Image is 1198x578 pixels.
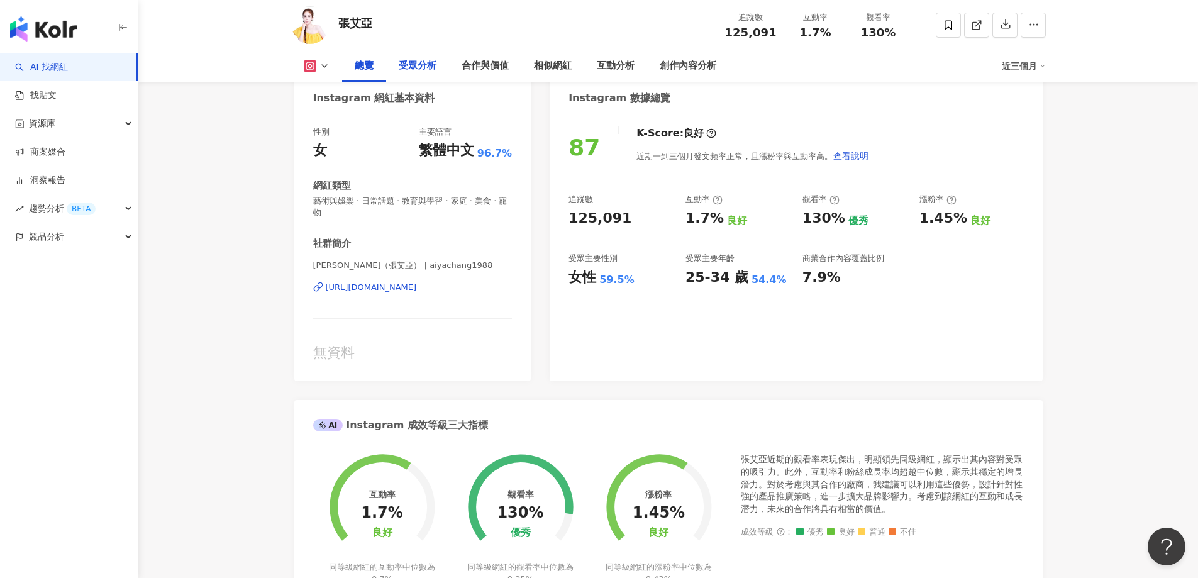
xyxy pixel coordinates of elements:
[568,253,618,264] div: 受眾主要性別
[313,419,343,431] div: AI
[67,203,96,215] div: BETA
[833,151,868,161] span: 查看說明
[568,135,600,160] div: 87
[399,58,436,74] div: 受眾分析
[313,237,351,250] div: 社群簡介
[855,11,902,24] div: 觀看率
[796,528,824,537] span: 優秀
[919,194,957,205] div: 漲粉率
[507,489,534,499] div: 觀看率
[15,89,57,102] a: 找貼文
[477,147,513,160] span: 96.7%
[684,126,704,140] div: 良好
[355,58,374,74] div: 總覽
[792,11,840,24] div: 互動率
[741,528,1024,537] div: 成效等級 ：
[15,61,68,74] a: searchAI 找網紅
[326,282,417,293] div: [URL][DOMAIN_NAME]
[419,141,474,160] div: 繁體中文
[568,209,631,228] div: 125,091
[725,26,777,39] span: 125,091
[636,126,716,140] div: K-Score :
[313,418,488,432] div: Instagram 成效等級三大指標
[741,453,1024,515] div: 張艾亞近期的觀看率表現傑出，明顯領先同級網紅，顯示出其內容對受眾的吸引力。此外，互動率和粉絲成長率均超越中位數，顯示其穩定的增長潛力。對於考慮與其合作的廠商，我建議可以利用這些優勢，設計針對性強...
[725,11,777,24] div: 追蹤數
[568,194,593,205] div: 追蹤數
[802,194,840,205] div: 觀看率
[599,273,635,287] div: 59.5%
[29,223,64,251] span: 競品分析
[858,528,885,537] span: 普通
[800,26,831,39] span: 1.7%
[633,504,685,522] div: 1.45%
[313,91,435,105] div: Instagram 網紅基本資料
[833,143,869,169] button: 查看說明
[1002,56,1046,76] div: 近三個月
[685,194,723,205] div: 互動率
[889,528,916,537] span: 不佳
[752,273,787,287] div: 54.4%
[361,504,403,522] div: 1.7%
[313,126,330,138] div: 性別
[660,58,716,74] div: 創作內容分析
[462,58,509,74] div: 合作與價值
[685,209,724,228] div: 1.7%
[10,16,77,42] img: logo
[313,141,327,160] div: 女
[919,209,967,228] div: 1.45%
[372,527,392,539] div: 良好
[727,214,747,228] div: 良好
[313,260,513,271] span: [PERSON_NAME]（張艾亞） | aiyachang1988
[15,174,65,187] a: 洞察報告
[848,214,868,228] div: 優秀
[369,489,396,499] div: 互動率
[648,527,668,539] div: 良好
[685,253,735,264] div: 受眾主要年齡
[568,268,596,287] div: 女性
[1148,528,1185,565] iframe: Help Scout Beacon - Open
[313,343,513,363] div: 無資料
[636,143,869,169] div: 近期一到三個月發文頻率正常，且漲粉率與互動率高。
[827,528,855,537] span: 良好
[497,504,543,522] div: 130%
[970,214,990,228] div: 良好
[338,15,372,31] div: 張艾亞
[313,282,513,293] a: [URL][DOMAIN_NAME]
[568,91,670,105] div: Instagram 數據總覽
[29,109,55,138] span: 資源庫
[15,204,24,213] span: rise
[419,126,452,138] div: 主要語言
[511,527,531,539] div: 優秀
[685,268,748,287] div: 25-34 歲
[291,6,329,44] img: KOL Avatar
[597,58,635,74] div: 互動分析
[29,194,96,223] span: 趨勢分析
[313,179,351,192] div: 網紅類型
[645,489,672,499] div: 漲粉率
[802,253,884,264] div: 商業合作內容覆蓋比例
[802,268,841,287] div: 7.9%
[313,196,513,218] span: 藝術與娛樂 · 日常話題 · 教育與學習 · 家庭 · 美食 · 寵物
[15,146,65,158] a: 商案媒合
[802,209,845,228] div: 130%
[534,58,572,74] div: 相似網紅
[861,26,896,39] span: 130%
